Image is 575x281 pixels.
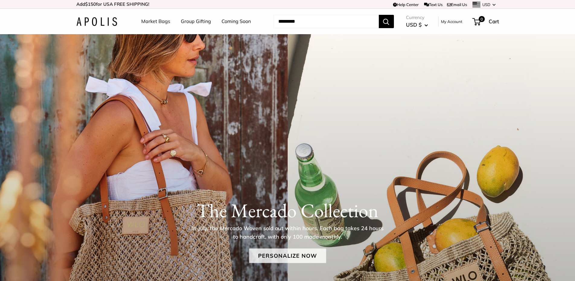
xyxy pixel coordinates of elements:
button: Search [379,15,394,28]
a: Email Us [447,2,467,7]
a: Text Us [424,2,442,7]
a: Market Bags [141,17,170,26]
img: Apolis [76,17,117,26]
span: $150 [85,1,96,7]
a: Help Center [393,2,419,7]
a: My Account [441,18,462,25]
span: USD [482,2,490,7]
span: 0 [478,16,484,22]
span: USD $ [406,21,422,28]
a: Group Gifting [181,17,211,26]
h1: The Mercado Collection [76,199,499,222]
input: Search... [273,15,379,28]
button: USD $ [406,20,428,30]
span: Currency [406,13,428,22]
a: Personalize Now [249,248,326,263]
p: In July, the Mercado Woven sold out within hours. Each bag takes 24 hours to handcraft, with only... [190,224,386,241]
a: 0 Cart [473,17,499,26]
span: Cart [489,18,499,25]
a: Coming Soon [222,17,251,26]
